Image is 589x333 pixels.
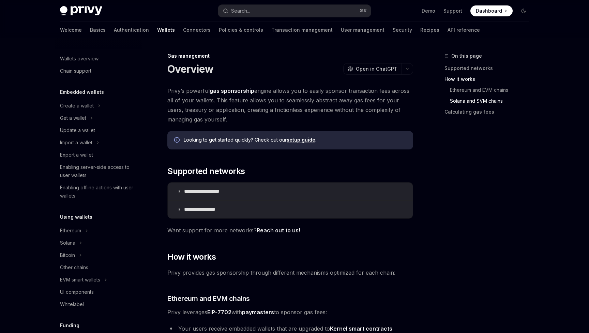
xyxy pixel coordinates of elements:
button: Open in ChatGPT [343,63,402,75]
a: Other chains [55,261,142,274]
a: Export a wallet [55,149,142,161]
a: Supported networks [444,63,534,74]
span: On this page [451,52,482,60]
a: Enabling offline actions with user wallets [55,182,142,202]
a: Dashboard [470,5,513,16]
span: Privy provides gas sponsorship through different mechanisms optimized for each chain: [167,268,413,277]
a: Transaction management [271,22,333,38]
button: Open search [218,5,371,17]
span: Dashboard [476,8,502,14]
h1: Overview [167,63,213,75]
a: Demo [422,8,435,14]
button: Toggle dark mode [518,5,529,16]
a: Recipes [420,22,439,38]
a: Enabling server-side access to user wallets [55,161,142,182]
div: Create a wallet [60,102,94,110]
div: Whitelabel [60,300,84,308]
span: Open in ChatGPT [356,66,397,72]
span: Want support for more networks? [167,226,413,235]
a: Whitelabel [55,298,142,310]
div: Update a wallet [60,126,95,134]
div: Bitcoin [60,251,75,259]
img: dark logo [60,6,102,16]
div: Enabling offline actions with user wallets [60,184,138,200]
button: Toggle Solana section [55,237,142,249]
button: Toggle Create a wallet section [55,100,142,112]
div: Solana [60,239,75,247]
div: Import a wallet [60,139,92,147]
div: Enabling server-side access to user wallets [60,163,138,179]
a: Reach out to us! [257,227,300,234]
span: ⌘ K [360,8,367,14]
a: Calculating gas fees [444,106,534,117]
a: Support [443,8,462,14]
div: Other chains [60,263,88,272]
h5: Embedded wallets [60,88,104,96]
a: Update a wallet [55,124,142,136]
a: Solana and SVM chains [444,96,534,106]
div: Ethereum [60,227,81,235]
div: Chain support [60,67,91,75]
svg: Info [174,137,181,144]
a: Welcome [60,22,82,38]
span: How it works [167,251,216,262]
div: Export a wallet [60,151,93,159]
button: Toggle EVM smart wallets section [55,274,142,286]
div: Search... [231,7,250,15]
a: Wallets [157,22,175,38]
a: Security [393,22,412,38]
h5: Funding [60,321,79,330]
span: Privy’s powerful engine allows you to easily sponsor transaction fees across all of your wallets.... [167,86,413,124]
div: EVM smart wallets [60,276,100,284]
button: Toggle Get a wallet section [55,112,142,124]
a: API reference [448,22,480,38]
div: UI components [60,288,94,296]
a: User management [341,22,384,38]
a: Wallets overview [55,53,142,65]
div: Gas management [167,53,413,59]
a: Ethereum and EVM chains [444,85,534,96]
button: Toggle Ethereum section [55,225,142,237]
button: Toggle Bitcoin section [55,249,142,261]
span: Looking to get started quickly? Check out our . [184,136,406,143]
span: Privy leverages with to sponsor gas fees: [167,307,413,317]
div: Wallets overview [60,55,99,63]
span: Ethereum and EVM chains [167,294,250,303]
h5: Using wallets [60,213,92,221]
a: Authentication [114,22,149,38]
a: How it works [444,74,534,85]
div: Get a wallet [60,114,86,122]
a: UI components [55,286,142,298]
button: Toggle Import a wallet section [55,136,142,149]
a: Basics [90,22,106,38]
a: Connectors [183,22,211,38]
span: Supported networks [167,166,245,177]
strong: gas sponsorship [210,87,254,94]
a: Chain support [55,65,142,77]
a: setup guide [287,137,315,143]
a: Policies & controls [219,22,263,38]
